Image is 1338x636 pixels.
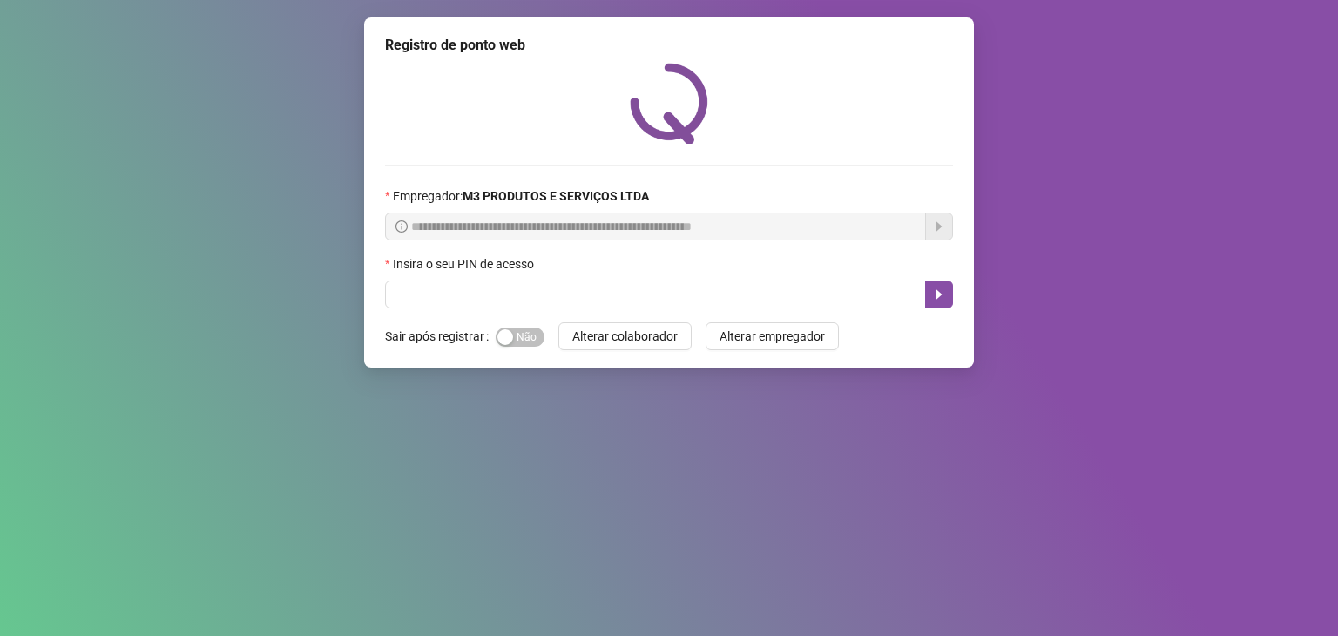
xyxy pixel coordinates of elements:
[572,327,678,346] span: Alterar colaborador
[463,189,649,203] strong: M3 PRODUTOS E SERVIÇOS LTDA
[385,322,496,350] label: Sair após registrar
[720,327,825,346] span: Alterar empregador
[385,35,953,56] div: Registro de ponto web
[385,254,545,274] label: Insira o seu PIN de acesso
[932,288,946,301] span: caret-right
[706,322,839,350] button: Alterar empregador
[558,322,692,350] button: Alterar colaborador
[393,186,649,206] span: Empregador :
[630,63,708,144] img: QRPoint
[395,220,408,233] span: info-circle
